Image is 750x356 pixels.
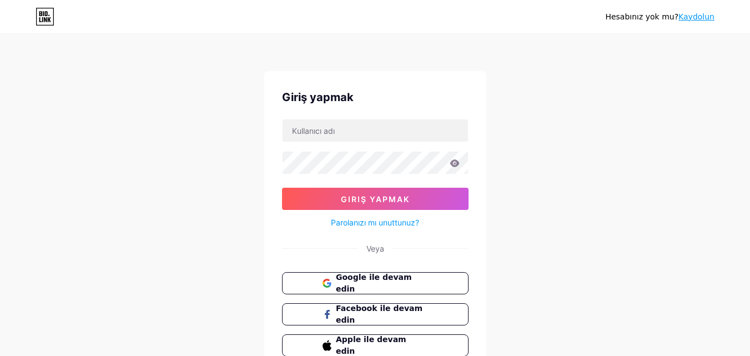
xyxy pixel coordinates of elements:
[336,273,412,293] font: Google ile devam edin
[331,217,419,228] a: Parolanızı mı unuttunuz?
[283,119,468,142] input: Kullanıcı adı
[341,194,410,204] font: Giriş yapmak
[282,303,469,325] button: Facebook ile devam edin
[331,218,419,227] font: Parolanızı mı unuttunuz?
[678,12,714,21] a: Kaydolun
[366,244,384,253] font: Veya
[336,335,406,355] font: Apple ile devam edin
[282,272,469,294] button: Google ile devam edin
[282,91,354,104] font: Giriş yapmak
[336,304,422,324] font: Facebook ile devam edin
[605,12,678,21] font: Hesabınız yok mu?
[282,188,469,210] button: Giriş yapmak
